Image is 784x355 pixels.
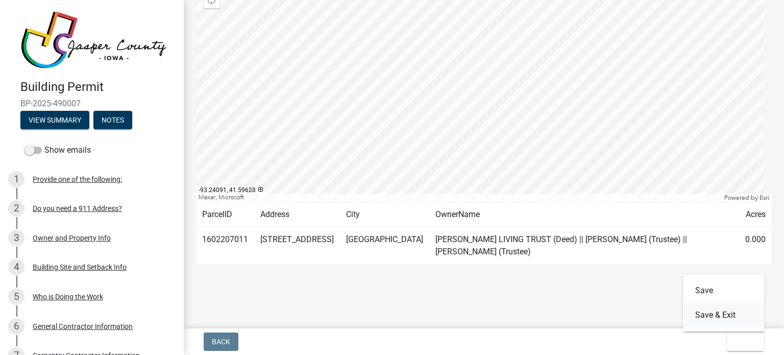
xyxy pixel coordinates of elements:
[93,111,132,129] button: Notes
[20,111,89,129] button: View Summary
[683,278,765,303] button: Save
[722,194,772,202] div: Powered by
[212,338,230,346] span: Back
[8,259,24,275] div: 4
[429,227,739,265] td: [PERSON_NAME] LIVING TRUST (Deed) || [PERSON_NAME] (Trustee) || [PERSON_NAME] (Trustee)
[735,338,750,346] span: Exit
[204,333,238,351] button: Back
[683,303,765,327] button: Save & Exit
[33,205,122,212] div: Do you need a 911 Address?
[196,194,722,202] div: Maxar, Microsoft
[727,333,764,351] button: Exit
[196,202,254,227] td: ParcelID
[739,227,772,265] td: 0.000
[340,202,429,227] td: City
[254,227,340,265] td: [STREET_ADDRESS]
[33,323,133,330] div: General Contractor Information
[8,230,24,246] div: 3
[8,200,24,217] div: 2
[683,274,765,332] div: Exit
[20,11,167,69] img: Jasper County, Iowa
[8,289,24,305] div: 5
[8,318,24,335] div: 6
[33,234,111,242] div: Owner and Property Info
[340,227,429,265] td: [GEOGRAPHIC_DATA]
[759,194,769,201] a: Esri
[33,264,127,271] div: Building Site and Setback Info
[24,144,91,156] label: Show emails
[93,116,132,125] wm-modal-confirm: Notes
[33,176,122,183] div: Provide one of the following:
[33,293,103,300] div: Who is Doing the Work
[196,227,254,265] td: 1602207011
[8,171,24,187] div: 1
[20,99,163,108] span: BP-2025-490007
[20,80,176,94] h4: Building Permit
[739,202,772,227] td: Acres
[429,202,739,227] td: OwnerName
[20,116,89,125] wm-modal-confirm: Summary
[254,202,340,227] td: Address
